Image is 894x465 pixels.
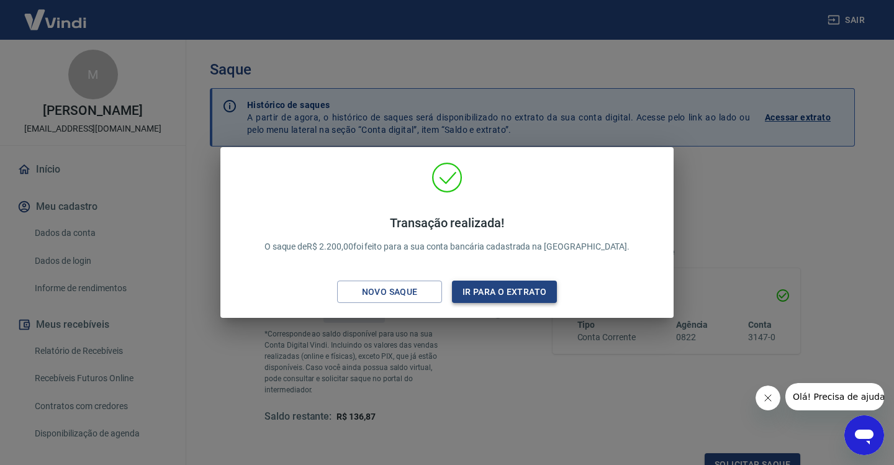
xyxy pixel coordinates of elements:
div: Novo saque [347,284,433,300]
iframe: Fechar mensagem [756,386,780,410]
p: O saque de R$ 2.200,00 foi feito para a sua conta bancária cadastrada na [GEOGRAPHIC_DATA]. [264,215,630,253]
h4: Transação realizada! [264,215,630,230]
iframe: Botão para abrir a janela de mensagens [844,415,884,455]
button: Ir para o extrato [452,281,557,304]
button: Novo saque [337,281,442,304]
span: Olá! Precisa de ajuda? [7,9,104,19]
iframe: Mensagem da empresa [785,383,884,410]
